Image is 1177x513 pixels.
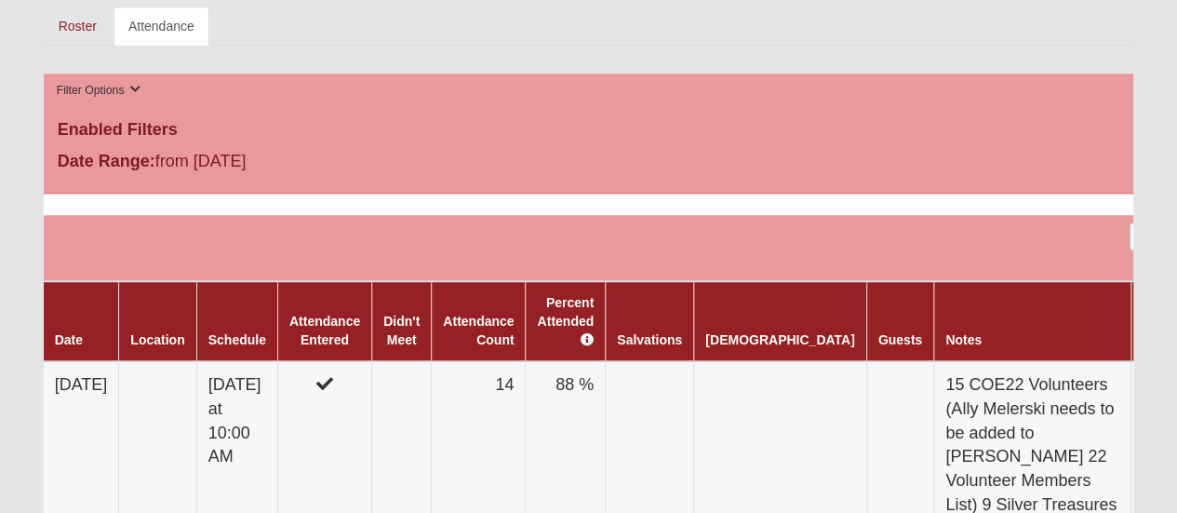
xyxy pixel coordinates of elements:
a: Attendance Entered [289,314,360,347]
a: Roster [44,7,112,46]
button: Filter Options [51,81,147,101]
a: Location [130,332,184,347]
a: Attendance Count [443,314,514,347]
th: [DEMOGRAPHIC_DATA] [694,281,866,361]
a: Attendance [114,7,209,46]
th: Guests [866,281,933,361]
h4: Enabled Filters [58,120,1120,141]
div: from [DATE] [44,149,408,179]
label: Date Range: [58,149,155,174]
a: Export to Excel [1130,223,1164,250]
a: Percent Attended [537,295,594,347]
a: Schedule [208,332,266,347]
a: Didn't Meet [383,314,420,347]
a: Notes [945,332,982,347]
th: Salvations [606,281,694,361]
a: Date [55,332,83,347]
